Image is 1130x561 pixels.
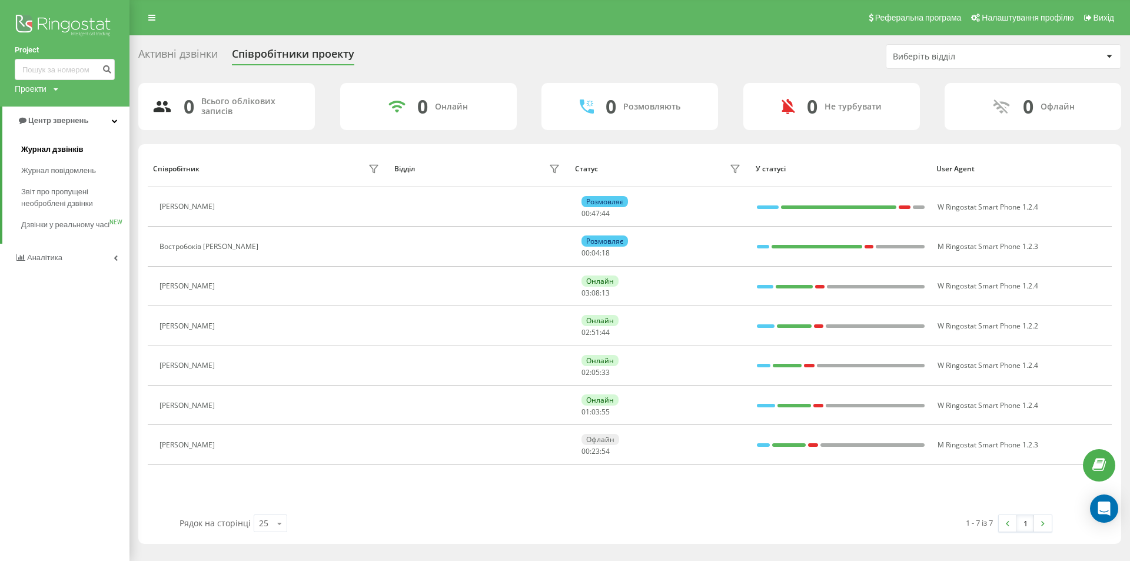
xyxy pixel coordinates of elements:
[756,164,786,174] font: У статусі
[159,241,258,251] font: Востробоків [PERSON_NAME]
[1041,101,1075,112] font: Офлайн
[590,446,591,456] font: :
[938,400,1038,410] font: W Ringostat Smart Phone 1.2.4
[159,440,215,450] font: [PERSON_NAME]
[938,321,1038,331] font: W Ringostat Smart Phone 1.2.2
[21,166,96,175] font: Журнал повідомлень
[159,321,215,331] font: [PERSON_NAME]
[21,181,129,214] a: Звіт про пропущені необроблені дзвінки
[159,281,215,291] font: [PERSON_NAME]
[159,201,215,211] font: [PERSON_NAME]
[600,446,601,456] font: :
[15,44,115,56] a: Project
[591,288,600,298] font: 08
[586,356,614,366] font: Онлайн
[586,236,623,246] font: Розмовляє
[600,288,601,298] font: :
[590,407,591,417] font: :
[586,276,614,286] font: Онлайн
[259,517,268,529] font: 25
[591,407,600,417] font: 03
[601,446,610,456] font: 54
[21,187,93,208] font: Звіт про пропущені необроблені дзвінки
[938,202,1038,212] font: W Ringostat Smart Phone 1.2.4
[600,327,601,337] font: :
[938,241,1038,251] font: M Ringostat Smart Phone 1.2.3
[417,94,428,119] font: 0
[590,248,591,258] font: :
[21,160,129,181] a: Журнал повідомлень
[893,51,955,62] font: Виберіть відділ
[601,208,610,218] font: 44
[586,316,614,326] font: Онлайн
[581,288,590,298] font: 03
[600,248,601,258] font: :
[1094,13,1114,22] font: Вихід
[1023,518,1028,529] font: 1
[601,248,610,258] font: 18
[581,407,590,417] font: 01
[590,208,591,218] font: :
[600,367,601,377] font: :
[21,145,84,154] font: Журнал дзвінків
[1090,494,1118,523] div: Open Intercom Messenger
[938,440,1038,450] font: M Ringostat Smart Phone 1.2.3
[591,367,600,377] font: 05
[601,327,610,337] font: 44
[232,47,354,61] font: Співробітники проекту
[586,197,623,207] font: Розмовляє
[590,327,591,337] font: :
[875,13,962,22] font: Реферальна програма
[15,45,39,54] font: Project
[938,281,1038,291] font: W Ringostat Smart Phone 1.2.4
[15,84,46,94] font: Проекти
[601,288,610,298] font: 13
[586,395,614,405] font: Онлайн
[938,360,1038,370] font: W Ringostat Smart Phone 1.2.4
[435,101,468,112] font: Онлайн
[15,59,115,80] input: Пошук за номером
[28,116,88,125] font: Центр звернень
[581,248,590,258] font: 00
[21,139,129,160] a: Журнал дзвінків
[109,219,122,225] font: NEW
[966,517,993,528] font: 1 - 7 із 7
[623,101,680,112] font: Розмовляють
[15,12,115,41] img: Ringostat logo
[138,47,218,61] font: Активні дзвінки
[807,94,817,119] font: 0
[21,220,109,229] font: Дзвінки у реальному часі
[201,95,275,117] font: Всього облікових записів
[591,446,600,456] font: 23
[591,327,600,337] font: 51
[591,208,600,218] font: 47
[2,107,129,135] a: Центр звернень
[581,208,590,218] font: 00
[581,367,590,377] font: 02
[159,360,215,370] font: [PERSON_NAME]
[1023,94,1033,119] font: 0
[590,288,591,298] font: :
[591,248,600,258] font: 04
[159,400,215,410] font: [PERSON_NAME]
[153,164,200,174] font: Співробітник
[982,13,1073,22] font: Налаштування профілю
[606,94,616,119] font: 0
[581,327,590,337] font: 02
[601,367,610,377] font: 33
[581,446,590,456] font: 00
[586,434,614,444] font: Офлайн
[27,253,62,262] font: Аналітика
[180,517,251,529] font: Рядок на сторінці
[575,164,598,174] font: Статус
[601,407,610,417] font: 55
[21,214,129,235] a: Дзвінки у реальному часіNEW
[825,101,882,112] font: Не турбувати
[590,367,591,377] font: :
[600,407,601,417] font: :
[394,164,415,174] font: Відділ
[936,164,975,174] font: User Agent
[600,208,601,218] font: :
[184,94,194,119] font: 0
